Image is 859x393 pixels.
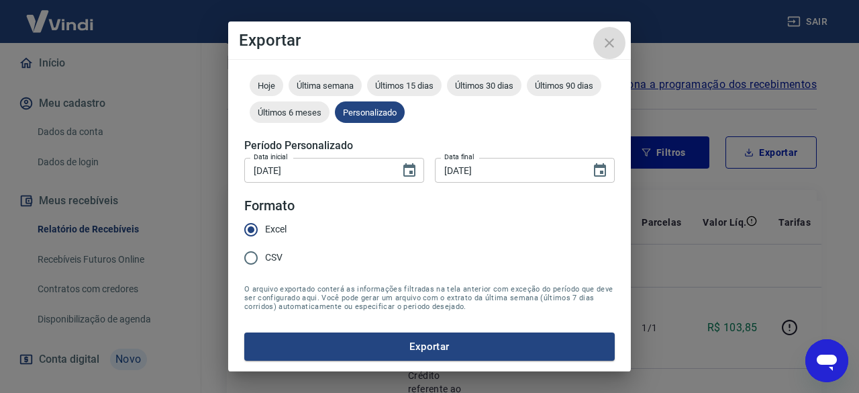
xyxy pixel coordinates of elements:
span: O arquivo exportado conterá as informações filtradas na tela anterior com exceção do período que ... [244,285,615,311]
label: Data inicial [254,152,288,162]
span: Personalizado [335,107,405,118]
div: Últimos 6 meses [250,101,330,123]
input: DD/MM/YYYY [435,158,581,183]
span: Excel [265,222,287,236]
span: CSV [265,251,283,265]
span: Últimos 15 dias [367,81,442,91]
span: Hoje [250,81,283,91]
input: DD/MM/YYYY [244,158,391,183]
button: Choose date, selected date is 31 de ago de 2025 [587,157,613,184]
h4: Exportar [239,32,620,48]
div: Personalizado [335,101,405,123]
button: close [593,27,625,59]
button: Exportar [244,333,615,361]
legend: Formato [244,196,295,216]
h5: Período Personalizado [244,139,615,152]
div: Últimos 30 dias [447,75,521,96]
div: Hoje [250,75,283,96]
iframe: Botão para abrir a janela de mensagens [805,339,848,382]
label: Data final [444,152,474,162]
span: Últimos 90 dias [527,81,601,91]
div: Última semana [289,75,362,96]
button: Choose date, selected date is 1 de ago de 2025 [396,157,423,184]
div: Últimos 15 dias [367,75,442,96]
div: Últimos 90 dias [527,75,601,96]
span: Últimos 30 dias [447,81,521,91]
span: Últimos 6 meses [250,107,330,118]
span: Última semana [289,81,362,91]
